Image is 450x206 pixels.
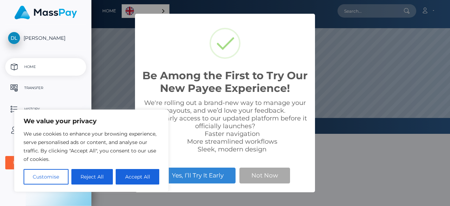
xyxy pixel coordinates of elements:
button: Accept All [116,169,159,185]
button: Reject All [71,169,113,185]
p: User Profile [8,125,83,136]
p: History [8,104,83,114]
p: Transfer [8,83,83,93]
div: We're rolling out a brand-new way to manage your payouts, and we’d love your feedback. Want early... [142,99,308,153]
button: Customise [24,169,69,185]
img: MassPay [14,6,77,19]
div: We value your privacy [14,110,169,192]
p: We value your privacy [24,117,159,125]
button: Not Now [239,168,290,183]
li: More streamlined workflows [156,138,308,145]
li: Sleek, modern design [156,145,308,153]
span: [PERSON_NAME] [5,35,86,41]
button: Yes, I’ll Try It Early [160,168,236,183]
p: Home [8,62,83,72]
button: User Agreements [5,156,86,169]
h2: Be Among the First to Try Our New Payee Experience! [142,69,308,95]
p: We use cookies to enhance your browsing experience, serve personalised ads or content, and analys... [24,130,159,163]
li: Faster navigation [156,130,308,138]
div: User Agreements [13,160,71,166]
